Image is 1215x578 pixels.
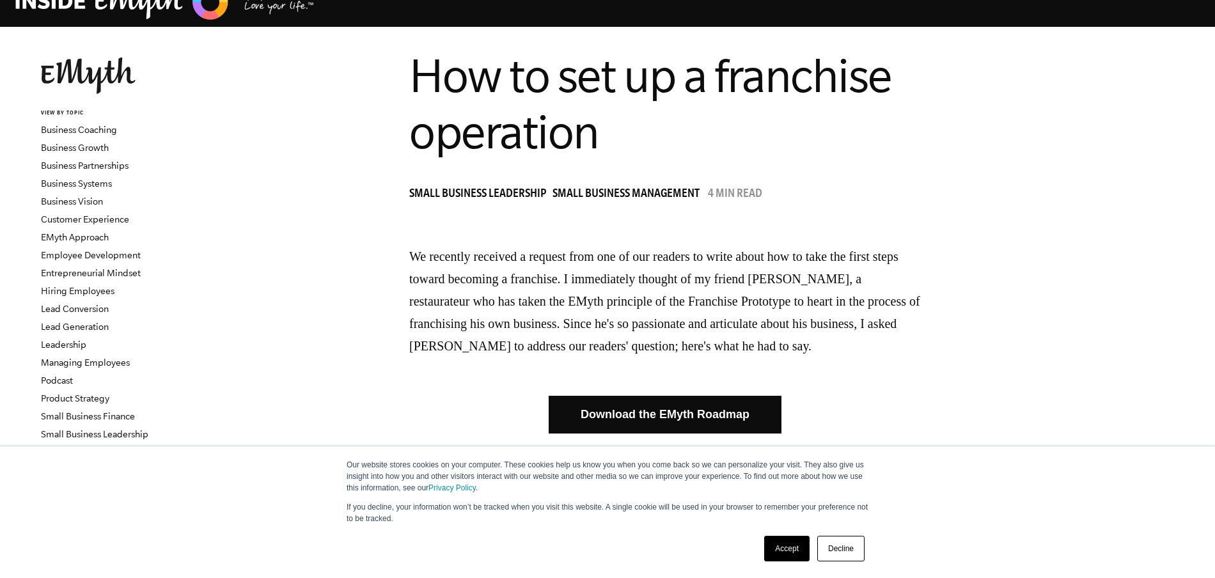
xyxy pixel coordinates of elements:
[41,58,136,94] img: EMyth
[41,286,114,296] a: Hiring Employees
[409,189,553,201] a: Small Business Leadership
[409,49,891,158] span: How to set up a franchise operation
[41,375,73,386] a: Podcast
[817,536,865,561] a: Decline
[41,357,130,368] a: Managing Employees
[41,232,109,242] a: EMyth Approach
[553,189,700,201] span: Small Business Management
[41,322,109,332] a: Lead Generation
[708,189,762,201] p: 4 min read
[41,340,86,350] a: Leadership
[41,109,195,118] h6: VIEW BY TOPIC
[41,268,141,278] a: Entrepreneurial Mindset
[41,196,103,207] a: Business Vision
[347,501,868,524] p: If you decline, your information won’t be tracked when you visit this website. A single cookie wi...
[41,160,129,171] a: Business Partnerships
[41,214,129,224] a: Customer Experience
[347,459,868,494] p: Our website stores cookies on your computer. These cookies help us know you when you come back so...
[41,393,109,403] a: Product Strategy
[553,189,706,201] a: Small Business Management
[41,304,109,314] a: Lead Conversion
[41,143,109,153] a: Business Growth
[41,411,135,421] a: Small Business Finance
[428,483,476,492] a: Privacy Policy
[41,250,141,260] a: Employee Development
[409,246,921,357] p: We recently received a request from one of our readers to write about how to take the first steps...
[41,429,148,439] a: Small Business Leadership
[41,178,112,189] a: Business Systems
[409,189,546,201] span: Small Business Leadership
[41,125,117,135] a: Business Coaching
[549,396,781,434] a: Download the EMyth Roadmap
[764,536,810,561] a: Accept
